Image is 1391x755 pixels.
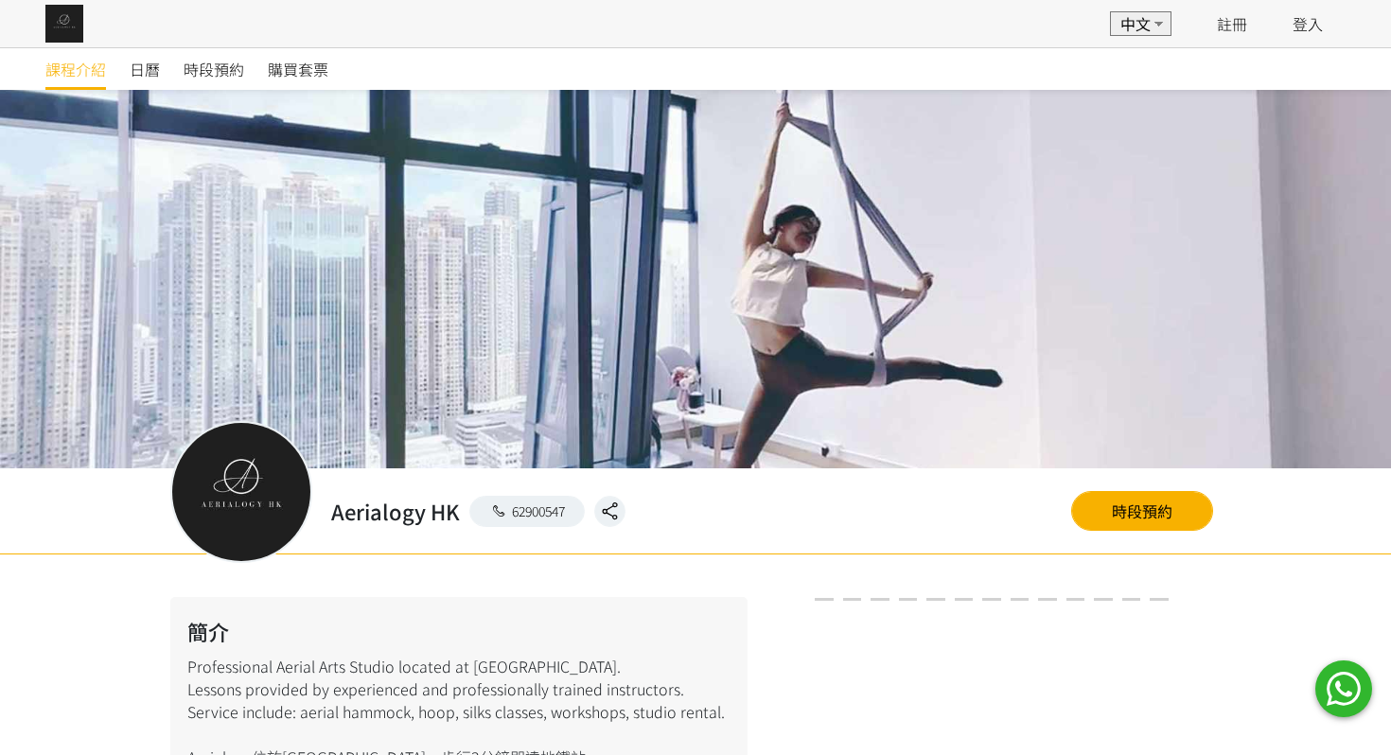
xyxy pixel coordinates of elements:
a: 註冊 [1217,12,1247,35]
a: 購買套票 [268,48,328,90]
a: 登入 [1293,12,1323,35]
span: 日曆 [130,58,160,80]
span: 時段預約 [184,58,244,80]
a: 時段預約 [1071,491,1213,531]
a: 日曆 [130,48,160,90]
img: img_61c0148bb0266 [45,5,83,43]
a: 課程介紹 [45,48,106,90]
span: 購買套票 [268,58,328,80]
a: 62900547 [469,496,585,527]
h2: Aerialogy HK [331,496,460,527]
h2: 簡介 [187,616,731,647]
span: 課程介紹 [45,58,106,80]
a: 時段預約 [184,48,244,90]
